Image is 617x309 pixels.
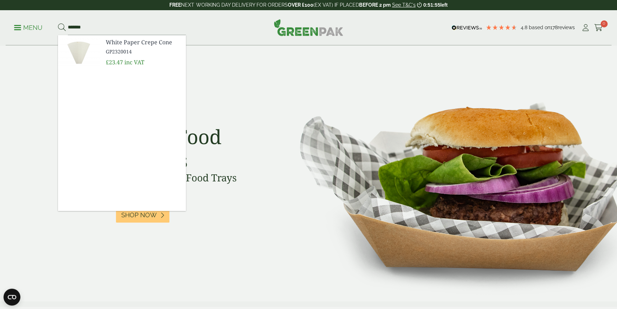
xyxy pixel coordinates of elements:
img: GreenPak Supplies [274,19,343,36]
a: Shop Now [116,207,169,223]
h3: Wide Range of Food Trays [116,172,274,184]
button: Open CMP widget [4,289,20,305]
span: Shop Now [121,211,157,219]
h2: Street Food Classics [116,125,274,172]
strong: OVER £100 [287,2,313,8]
strong: FREE [169,2,181,8]
img: GP2320014 [58,35,100,69]
span: left [440,2,448,8]
span: Based on [529,25,550,30]
a: White Paper Crepe Cone GP2320014 [106,38,180,55]
strong: BEFORE 2 pm [359,2,390,8]
span: 0 [600,20,608,27]
p: Menu [14,24,43,32]
p: Kraft Burger Tray [116,115,274,124]
div: 4.78 Stars [486,24,517,31]
span: 4.8 [521,25,529,30]
a: Menu [14,24,43,31]
i: My Account [581,24,590,31]
span: 178 [550,25,558,30]
img: REVIEWS.io [452,25,482,30]
span: GP2320014 [106,48,180,55]
img: Street Food Classics [278,46,617,301]
span: £23.47 [106,58,123,66]
i: Cart [594,24,603,31]
a: See T&C's [392,2,415,8]
span: reviews [558,25,575,30]
span: 0:51:55 [423,2,440,8]
span: inc VAT [124,58,144,66]
a: 0 [594,22,603,33]
span: White Paper Crepe Cone [106,38,180,46]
